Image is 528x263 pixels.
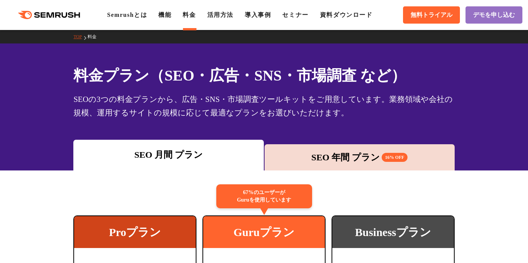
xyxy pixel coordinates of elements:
a: 料金 [183,12,196,18]
div: 67%のユーザーが Guruを使用しています [216,184,312,208]
a: Semrushとは [107,12,147,18]
div: Guruプラン [203,216,325,248]
a: 資料ダウンロード [320,12,373,18]
a: デモを申し込む [466,6,522,24]
a: 機能 [158,12,171,18]
span: 16% OFF [382,153,408,162]
div: Proプラン [74,216,196,248]
span: 無料トライアル [411,11,452,19]
a: TOP [73,34,87,39]
a: 導入事例 [245,12,271,18]
div: SEOの3つの料金プランから、広告・SNS・市場調査ツールキットをご用意しています。業務領域や会社の規模、運用するサイトの規模に応じて最適なプランをお選びいただけます。 [73,93,454,120]
div: Businessプラン [332,216,454,248]
a: 無料トライアル [403,6,460,24]
a: 料金 [88,34,102,39]
div: SEO 月間 プラン [77,148,260,161]
h1: 料金プラン（SEO・広告・SNS・市場調査 など） [73,64,454,87]
div: SEO 年間 プラン [268,151,451,164]
a: セミナー [282,12,308,18]
span: デモを申し込む [473,11,515,19]
a: 活用方法 [207,12,234,18]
